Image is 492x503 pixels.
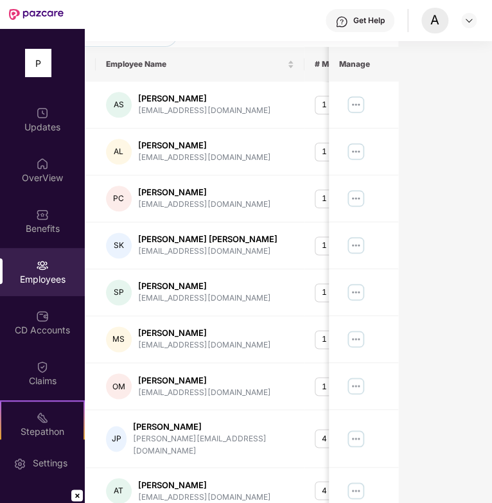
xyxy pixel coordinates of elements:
[345,94,365,115] img: manageButton
[13,457,26,470] img: svg+xml;base64,PHN2ZyBpZD0iU2V0dGluZy0yMHgyMCIgeG1sbnM9Imh0dHA6Ly93d3cudzMub3JnLzIwMDAvc3ZnIiB3aW...
[106,426,127,452] div: JP
[315,330,334,349] div: 1
[133,432,294,457] div: [PERSON_NAME][EMAIL_ADDRESS][DOMAIN_NAME]
[315,143,334,161] div: 1
[1,425,83,438] div: Stepathon
[138,292,271,304] div: [EMAIL_ADDRESS][DOMAIN_NAME]
[421,8,448,33] div: A
[106,326,132,352] div: MS
[328,47,398,82] th: Manage
[345,235,365,256] img: manageButton
[69,488,85,503] img: closeButton
[345,329,365,349] img: manageButton
[138,339,271,351] div: [EMAIL_ADDRESS][DOMAIN_NAME]
[96,47,304,82] th: Employee Name
[138,152,271,164] div: [EMAIL_ADDRESS][DOMAIN_NAME]
[315,283,334,302] div: 1
[106,59,285,69] span: Employee Name
[138,233,277,245] div: [PERSON_NAME] [PERSON_NAME]
[345,428,365,449] img: manageButton
[315,190,334,208] div: 1
[36,411,49,424] img: svg+xml;base64,PHN2ZyB4bWxucz0iaHR0cDovL3d3dy53My5vcmcvMjAwMC9zdmciIHdpZHRoPSIyMSIgaGVpZ2h0PSIyMC...
[315,96,334,114] div: 1
[353,15,385,26] div: Get Help
[138,186,271,199] div: [PERSON_NAME]
[138,374,271,386] div: [PERSON_NAME]
[106,139,132,164] div: AL
[138,491,271,503] div: [EMAIL_ADDRESS][DOMAIN_NAME]
[335,15,348,28] img: svg+xml;base64,PHN2ZyBpZD0iSGVscC0zMngzMiIgeG1sbnM9Imh0dHA6Ly93d3cudzMub3JnLzIwMDAvc3ZnIiB3aWR0aD...
[36,360,49,373] img: svg+xml;base64,PHN2ZyBpZD0iQ2xhaW0iIHhtbG5zPSJodHRwOi8vd3d3LnczLm9yZy8yMDAwL3N2ZyIgd2lkdGg9IjIwIi...
[345,376,365,396] img: manageButton
[36,107,49,119] img: svg+xml;base64,PHN2ZyBpZD0iVXBkYXRlZCIgeG1sbnM9Imh0dHA6Ly93d3cudzMub3JnLzIwMDAvc3ZnIiB3aWR0aD0iMj...
[345,282,365,303] img: manageButton
[138,245,277,258] div: [EMAIL_ADDRESS][DOMAIN_NAME]
[138,139,271,152] div: [PERSON_NAME]
[315,236,334,255] div: 1
[133,420,294,432] div: [PERSON_NAME]
[345,188,365,209] img: manageButton
[25,49,51,77] div: P
[106,186,132,211] div: PC
[464,15,474,26] img: svg+xml;base64,PHN2ZyBpZD0iRHJvcGRvd24tMzJ4MzIiIHhtbG5zPSJodHRwOi8vd3d3LnczLm9yZy8yMDAwL3N2ZyIgd2...
[315,377,334,396] div: 1
[138,93,271,105] div: [PERSON_NAME]
[345,481,365,501] img: manageButton
[138,280,271,292] div: [PERSON_NAME]
[36,157,49,170] img: svg+xml;base64,PHN2ZyBpZD0iSG9tZSIgeG1sbnM9Imh0dHA6Ly93d3cudzMub3JnLzIwMDAvc3ZnIiB3aWR0aD0iMjAiIG...
[345,141,365,162] img: manageButton
[36,259,49,272] img: svg+xml;base64,PHN2ZyBpZD0iRW1wbG95ZWVzIiB4bWxucz0iaHR0cDovL3d3dy53My5vcmcvMjAwMC9zdmciIHdpZHRoPS...
[138,199,271,211] div: [EMAIL_ADDRESS][DOMAIN_NAME]
[304,47,391,82] th: # Members
[138,479,271,491] div: [PERSON_NAME]
[29,457,71,470] div: Settings
[106,279,132,305] div: SP
[315,429,334,448] div: 4
[138,327,271,339] div: [PERSON_NAME]
[315,481,334,500] div: 4
[106,233,132,258] div: SK
[36,310,49,322] img: svg+xml;base64,PHN2ZyBpZD0iQ0RfQWNjb3VudHMiIGRhdGEtbmFtZT0iQ0QgQWNjb3VudHMiIHhtbG5zPSJodHRwOi8vd3...
[106,373,132,399] div: OM
[106,92,132,118] div: AS
[138,105,271,117] div: [EMAIL_ADDRESS][DOMAIN_NAME]
[138,386,271,398] div: [EMAIL_ADDRESS][DOMAIN_NAME]
[36,208,49,221] img: svg+xml;base64,PHN2ZyBpZD0iQmVuZWZpdHMiIHhtbG5zPSJodHRwOi8vd3d3LnczLm9yZy8yMDAwL3N2ZyIgd2lkdGg9Ij...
